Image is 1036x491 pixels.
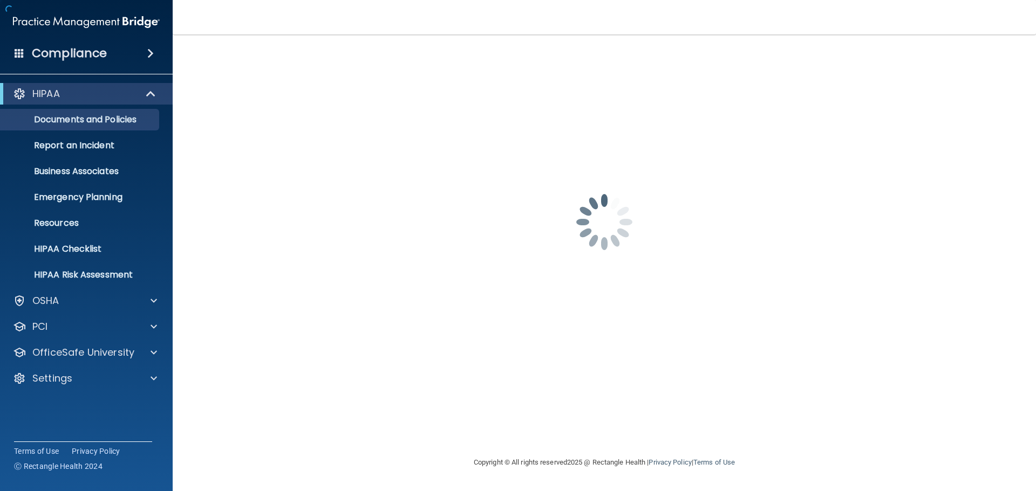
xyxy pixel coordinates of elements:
a: HIPAA [13,87,156,100]
img: PMB logo [13,11,160,33]
h4: Compliance [32,46,107,61]
div: Copyright © All rights reserved 2025 @ Rectangle Health | | [407,445,801,480]
a: Terms of Use [693,458,735,466]
a: OfficeSafe University [13,346,157,359]
p: Emergency Planning [7,192,154,203]
a: Terms of Use [14,446,59,457]
a: Privacy Policy [649,458,691,466]
p: PCI [32,320,47,333]
p: OSHA [32,294,59,307]
a: Privacy Policy [72,446,120,457]
p: Settings [32,372,72,385]
p: HIPAA Risk Assessment [7,269,154,280]
a: OSHA [13,294,157,307]
p: Resources [7,218,154,229]
a: Settings [13,372,157,385]
p: HIPAA Checklist [7,244,154,254]
p: Business Associates [7,166,154,177]
a: PCI [13,320,157,333]
img: spinner.e123f6fc.gif [550,168,658,276]
span: Ⓒ Rectangle Health 2024 [14,461,103,472]
p: HIPAA [32,87,60,100]
p: Documents and Policies [7,114,154,125]
p: Report an Incident [7,140,154,151]
p: OfficeSafe University [32,346,134,359]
